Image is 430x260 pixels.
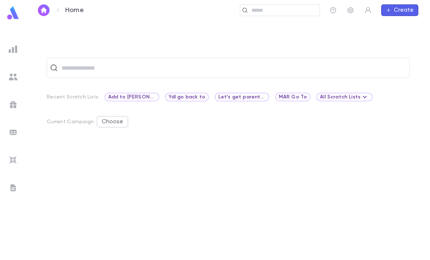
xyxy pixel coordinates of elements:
img: letters_grey.7941b92b52307dd3b8a917253454ce1c.svg [9,183,17,192]
p: Home [65,6,84,14]
img: batches_grey.339ca447c9d9533ef1741baa751efc33.svg [9,128,17,137]
p: Recent Scratch Lists [47,94,99,100]
div: Add to [PERSON_NAME] list [105,93,159,101]
img: logo [6,6,20,20]
div: Ydl go back to [165,93,209,101]
div: All Scratch Lists [320,93,369,101]
div: MAR Go To [275,93,310,101]
button: Choose [97,116,128,128]
p: Current Campaign [47,119,94,125]
div: All Scratch Lists [316,93,373,101]
span: Let’s get parents on monthly [215,94,269,100]
img: home_white.a664292cf8c1dea59945f0da9f25487c.svg [39,7,48,13]
img: campaigns_grey.99e729a5f7ee94e3726e6486bddda8f1.svg [9,100,17,109]
img: imports_grey.530a8a0e642e233f2baf0ef88e8c9fcb.svg [9,156,17,164]
span: Add to [PERSON_NAME] list [105,94,159,100]
img: reports_grey.c525e4749d1bce6a11f5fe2a8de1b229.svg [9,45,17,54]
button: Create [381,4,418,16]
span: MAR Go To [276,94,310,100]
div: Let’s get parents on monthly [215,93,269,101]
span: Ydl go back to [166,94,208,100]
img: students_grey.60c7aba0da46da39d6d829b817ac14fc.svg [9,73,17,81]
